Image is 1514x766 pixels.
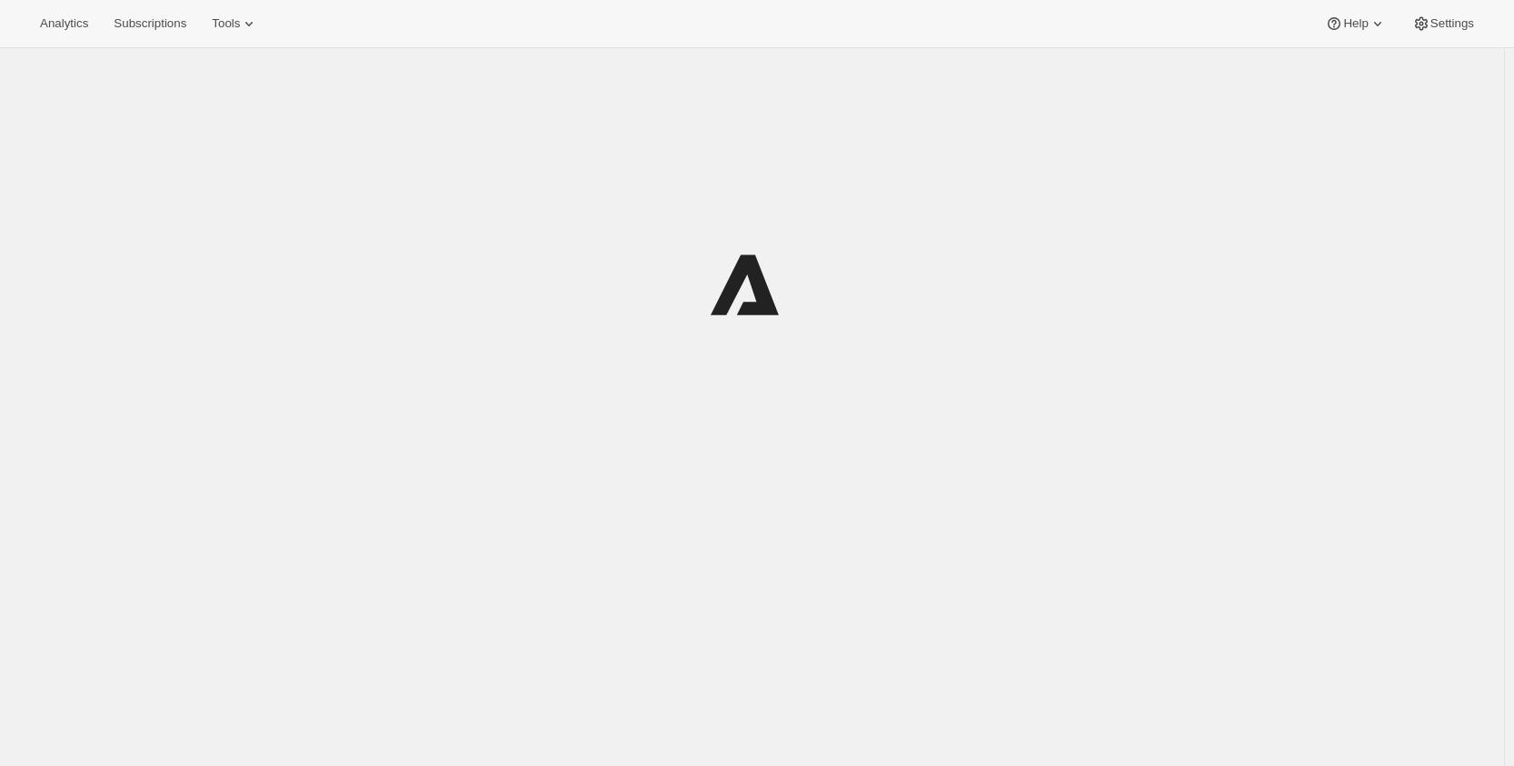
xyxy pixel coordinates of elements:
span: Tools [212,16,240,31]
button: Tools [201,11,269,36]
button: Analytics [29,11,99,36]
span: Subscriptions [114,16,186,31]
span: Analytics [40,16,88,31]
button: Subscriptions [103,11,197,36]
button: Settings [1401,11,1485,36]
span: Help [1343,16,1368,31]
button: Help [1314,11,1397,36]
span: Settings [1430,16,1474,31]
